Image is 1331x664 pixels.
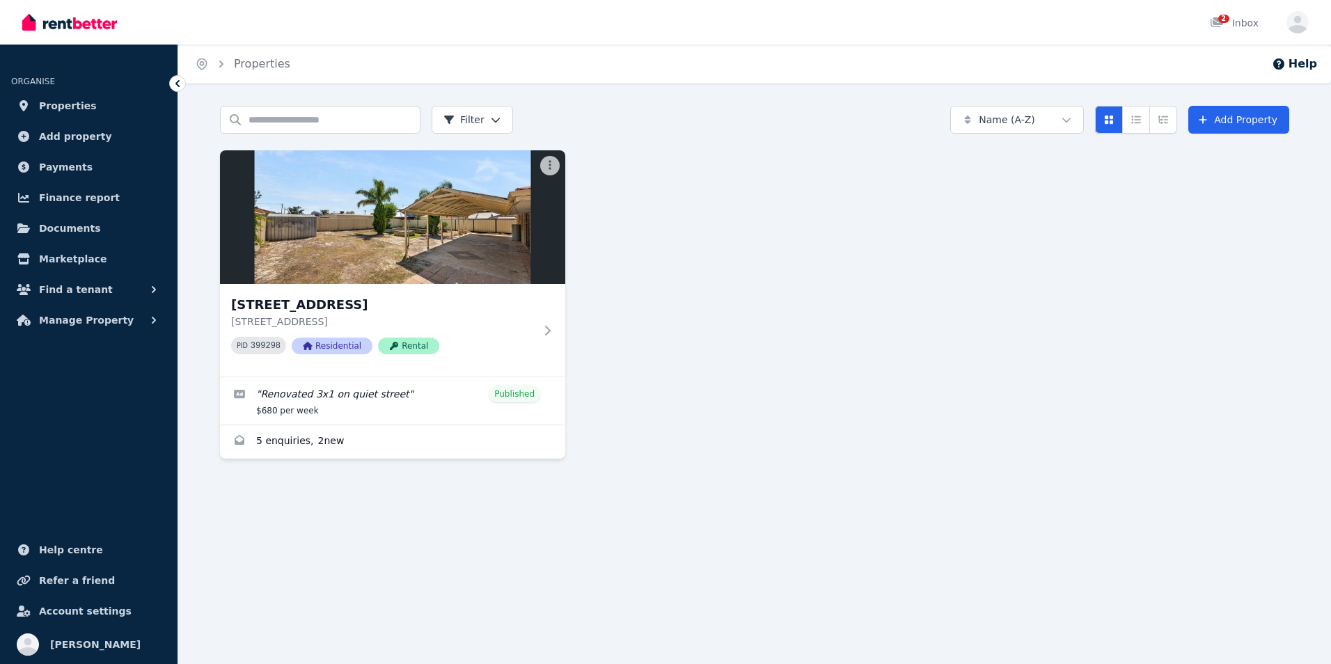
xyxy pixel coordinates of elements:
[11,597,166,625] a: Account settings
[1210,16,1259,30] div: Inbox
[11,153,166,181] a: Payments
[11,567,166,594] a: Refer a friend
[39,159,93,175] span: Payments
[11,77,55,86] span: ORGANISE
[432,106,513,134] button: Filter
[378,338,439,354] span: Rental
[231,315,535,329] p: [STREET_ADDRESS]
[237,342,248,349] small: PID
[39,542,103,558] span: Help centre
[443,113,485,127] span: Filter
[1095,106,1123,134] button: Card view
[220,150,565,377] a: 9 Lorikeet Way, Gosnells[STREET_ADDRESS][STREET_ADDRESS]PID 399298ResidentialRental
[39,312,134,329] span: Manage Property
[11,306,166,334] button: Manage Property
[1122,106,1150,134] button: Compact list view
[11,245,166,273] a: Marketplace
[11,214,166,242] a: Documents
[251,341,281,351] code: 399298
[39,128,112,145] span: Add property
[1149,106,1177,134] button: Expanded list view
[979,113,1035,127] span: Name (A-Z)
[220,377,565,425] a: Edit listing: Renovated 3x1 on quiet street
[39,220,101,237] span: Documents
[234,57,290,70] a: Properties
[950,106,1084,134] button: Name (A-Z)
[231,295,535,315] h3: [STREET_ADDRESS]
[220,425,565,459] a: Enquiries for 9 Lorikeet Way, Gosnells
[1272,56,1317,72] button: Help
[22,12,117,33] img: RentBetter
[39,189,120,206] span: Finance report
[11,184,166,212] a: Finance report
[1218,15,1229,23] span: 2
[540,156,560,175] button: More options
[11,536,166,564] a: Help centre
[11,92,166,120] a: Properties
[39,603,132,619] span: Account settings
[220,150,565,284] img: 9 Lorikeet Way, Gosnells
[39,281,113,298] span: Find a tenant
[1188,106,1289,134] a: Add Property
[1095,106,1177,134] div: View options
[178,45,307,84] nav: Breadcrumb
[11,122,166,150] a: Add property
[39,251,107,267] span: Marketplace
[39,97,97,114] span: Properties
[292,338,372,354] span: Residential
[39,572,115,589] span: Refer a friend
[50,636,141,653] span: [PERSON_NAME]
[11,276,166,303] button: Find a tenant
